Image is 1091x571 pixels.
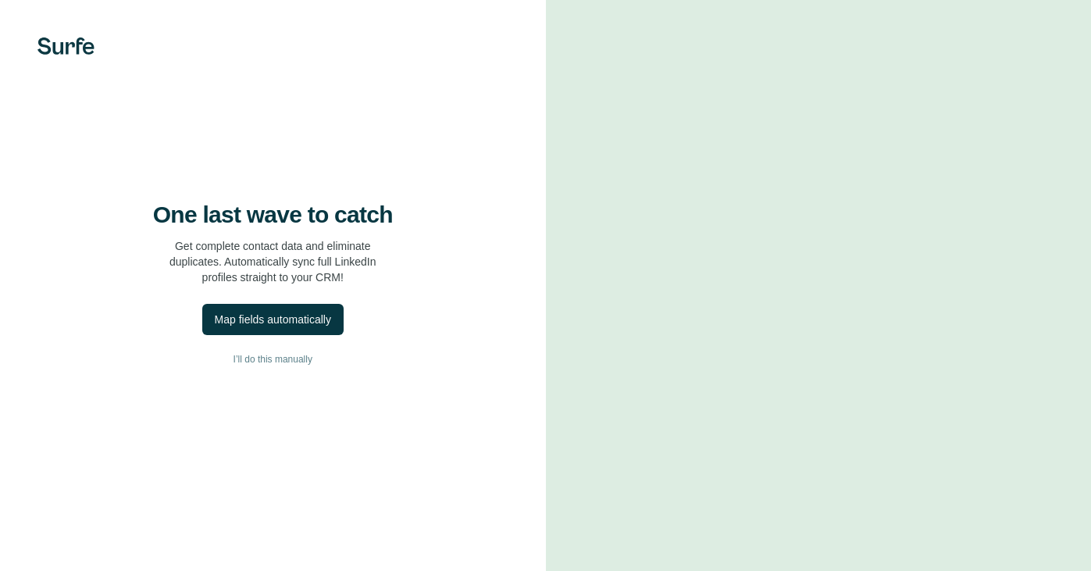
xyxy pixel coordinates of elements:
button: Map fields automatically [202,304,344,335]
button: I’ll do this manually [31,348,515,371]
p: Get complete contact data and eliminate duplicates. Automatically sync full LinkedIn profiles str... [169,238,376,285]
h4: One last wave to catch [153,201,393,229]
span: I’ll do this manually [234,352,312,366]
img: Surfe's logo [37,37,94,55]
div: Map fields automatically [215,312,331,327]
